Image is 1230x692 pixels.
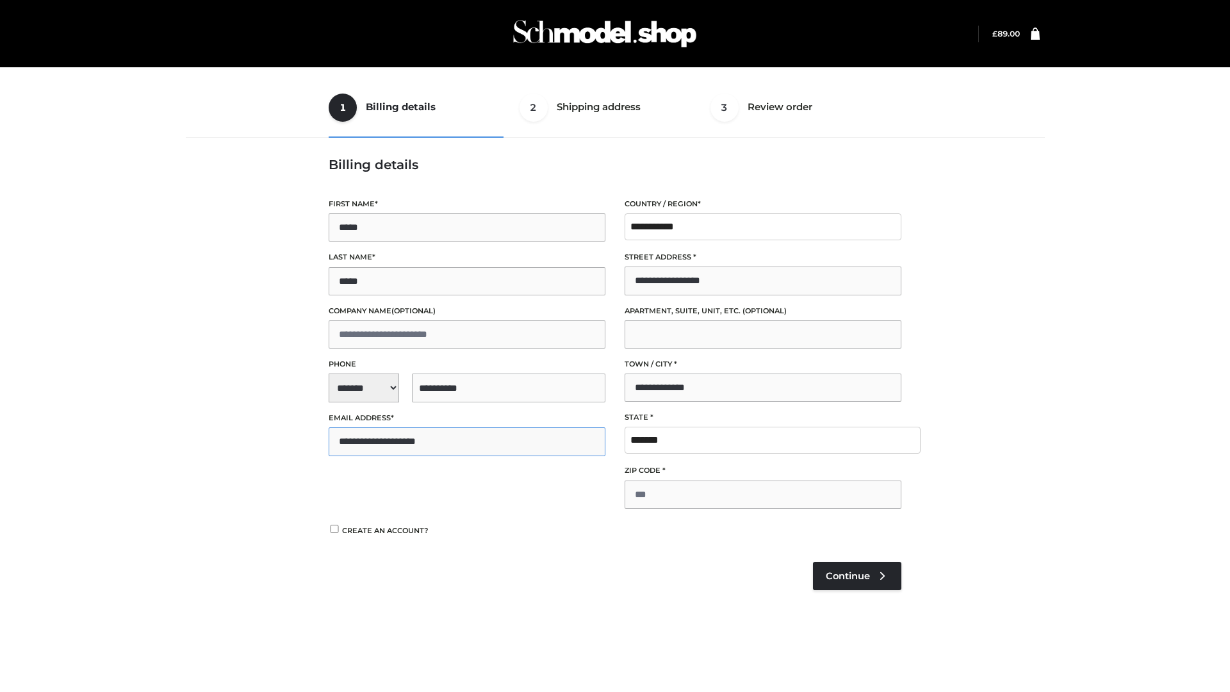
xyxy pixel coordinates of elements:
label: Apartment, suite, unit, etc. [625,305,901,317]
span: Create an account? [342,526,429,535]
label: Last name [329,251,605,263]
span: (optional) [391,306,436,315]
label: State [625,411,901,424]
span: (optional) [742,306,787,315]
input: Create an account? [329,525,340,533]
label: Company name [329,305,605,317]
label: Phone [329,358,605,370]
label: Country / Region [625,198,901,210]
label: Email address [329,412,605,424]
h3: Billing details [329,157,901,172]
a: Continue [813,562,901,590]
bdi: 89.00 [992,29,1020,38]
label: ZIP Code [625,465,901,477]
label: Town / City [625,358,901,370]
label: First name [329,198,605,210]
label: Street address [625,251,901,263]
span: £ [992,29,997,38]
a: £89.00 [992,29,1020,38]
img: Schmodel Admin 964 [509,8,701,59]
span: Continue [826,570,870,582]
